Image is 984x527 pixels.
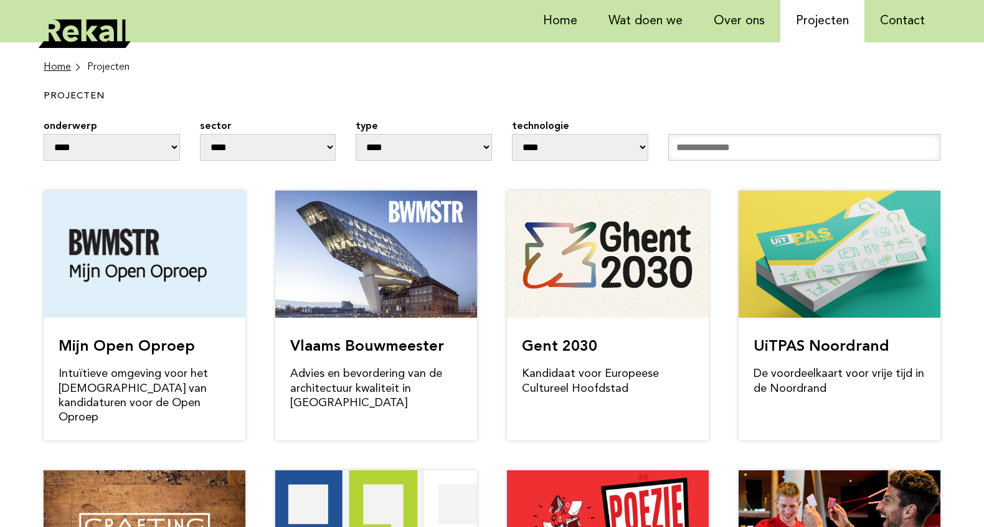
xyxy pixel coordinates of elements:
[44,60,71,75] span: Home
[200,119,336,134] label: sector
[44,60,82,75] a: Home
[754,339,889,354] a: UiTPAS Noordrand
[44,91,552,103] h1: projecten
[356,119,492,134] label: type
[44,119,180,134] label: onderwerp
[512,119,648,134] label: technologie
[290,339,444,354] a: Vlaams Bouwmeester
[87,60,130,75] li: Projecten
[522,339,597,354] a: Gent 2030
[59,339,195,354] a: Mijn Open Oproep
